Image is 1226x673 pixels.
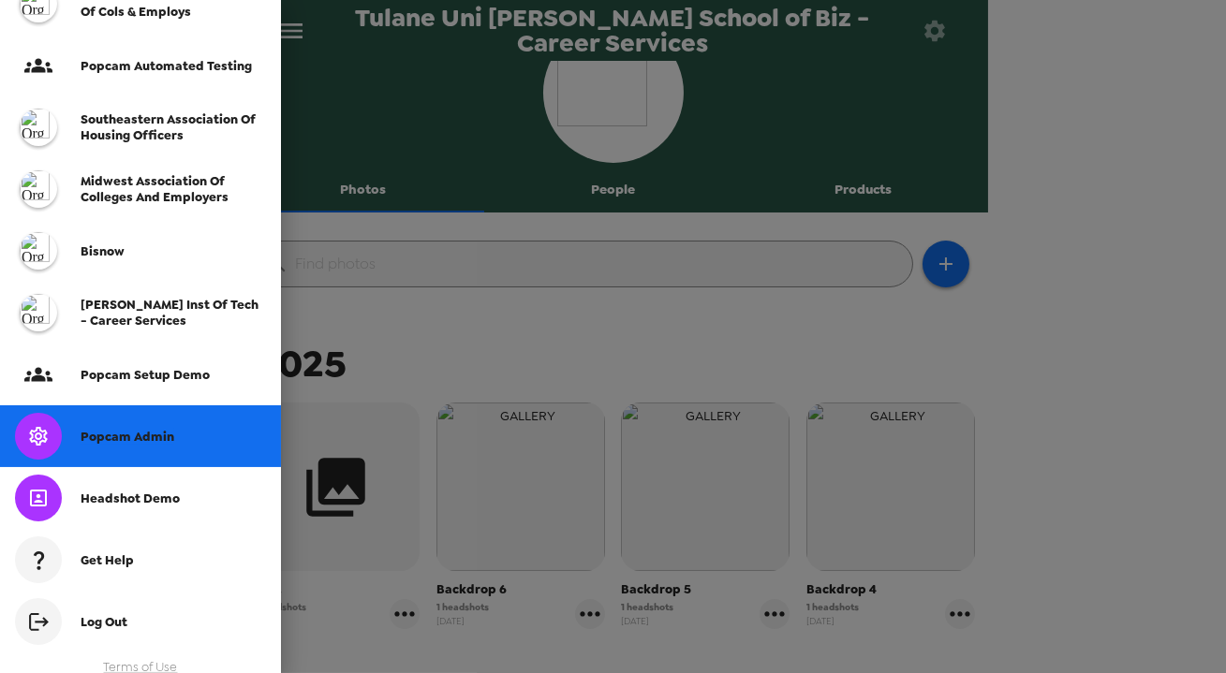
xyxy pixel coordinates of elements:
[81,614,127,630] span: Log Out
[20,294,57,331] img: org logo
[20,109,57,146] img: org logo
[81,173,229,205] span: Midwest Association of Colleges and Employers
[81,367,210,383] span: Popcam Setup Demo
[81,58,252,74] span: Popcam Automated Testing
[81,429,174,445] span: Popcam Admin
[81,490,180,506] span: Headshot Demo
[81,552,134,568] span: Get Help
[81,297,258,329] span: [PERSON_NAME] Inst of Tech - Career Services
[20,232,57,270] img: org logo
[81,243,125,259] span: Bisnow
[81,111,256,143] span: Southeastern Association of Housing Officers
[20,170,57,208] img: org logo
